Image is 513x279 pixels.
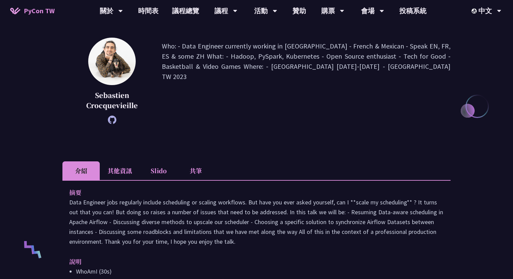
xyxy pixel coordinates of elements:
li: WhoAmI (30s) [76,266,444,276]
a: PyCon TW [3,2,61,19]
li: 介紹 [62,161,100,180]
li: 共筆 [177,161,214,180]
li: Slido [140,161,177,180]
p: Who: - Data Engineer currently working in [GEOGRAPHIC_DATA] - French & Mexican - Speak EN, FR, ES... [162,41,451,121]
p: 摘要 [69,187,430,197]
p: 說明 [69,257,430,266]
span: PyCon TW [24,6,55,16]
img: Home icon of PyCon TW 2025 [10,7,20,14]
p: Data Engineer jobs regularly include scheduling or scaling workflows. But have you ever asked you... [69,197,444,246]
li: 其他資訊 [100,161,140,180]
img: Sebastien Crocquevieille [88,38,136,85]
img: Locale Icon [472,8,478,14]
p: Sebastien Crocquevieille [79,90,145,111]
